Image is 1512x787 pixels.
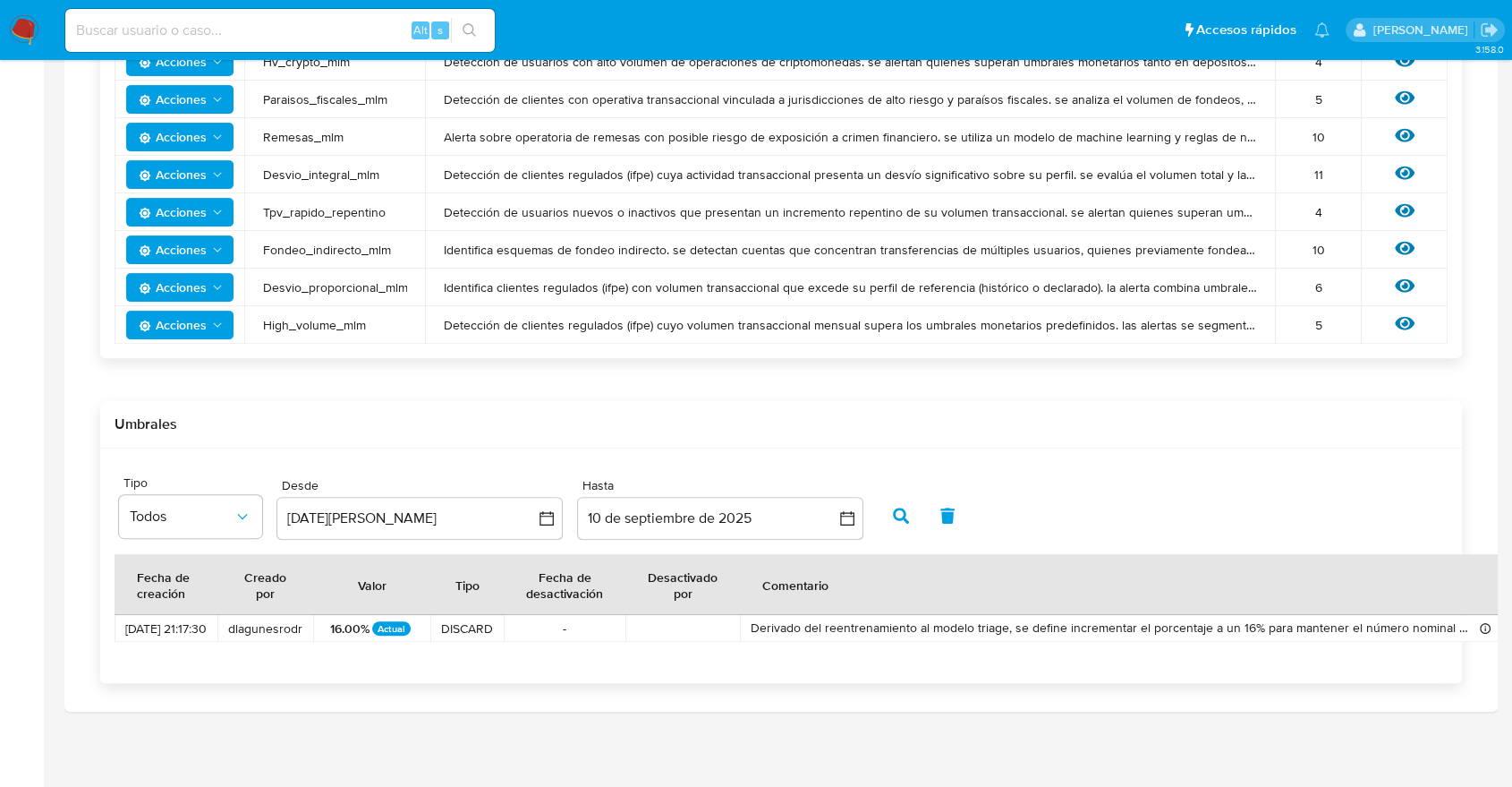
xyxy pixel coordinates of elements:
[1372,21,1474,38] p: mercedes.medrano@mercadolibre.com
[65,19,495,42] input: Buscar usuario o caso...
[1196,21,1296,39] span: Accesos rápidos
[437,21,443,38] span: s
[1474,42,1503,56] span: 3.158.0
[1314,22,1329,38] a: Notificaciones
[451,18,488,43] button: search-icon
[1480,21,1499,39] a: Salir
[413,21,428,38] span: Alt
